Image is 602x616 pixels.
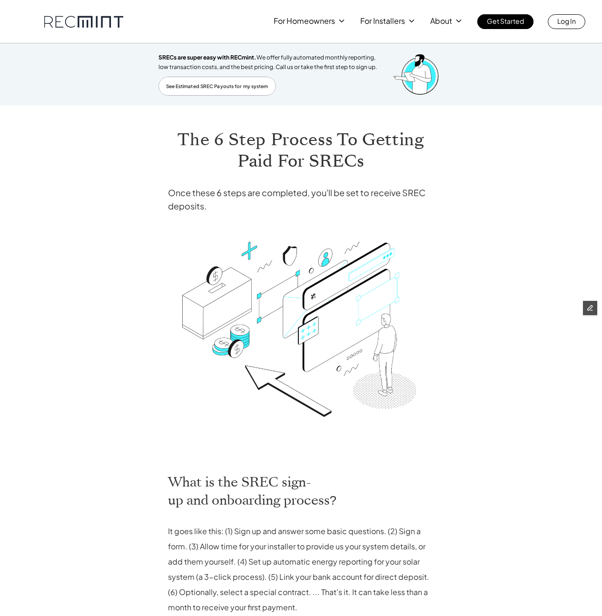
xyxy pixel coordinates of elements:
[360,14,405,28] p: For Installers
[168,524,434,615] p: It goes like this: (1) Sign up and answer some basic questions. (2) Sign a form. (3) Allow time f...
[168,227,434,459] img: Signing up for SRECs
[158,77,276,96] a: See Estimated SREC Payouts for my system
[166,82,268,90] p: See Estimated SREC Payouts for my system
[168,186,434,213] h4: Once these 6 steps are completed, you'll be set to receive SREC deposits.
[158,53,383,72] p: We offer fully automated monthly reporting, low transaction costs, and the best pricing. Call us ...
[583,301,597,315] button: Edit Framer Content
[158,54,257,61] span: SRECs are super easy with RECmint.
[274,14,335,28] p: For Homeowners
[168,129,434,172] h1: The 6 Step Process To Getting Paid For SRECs
[557,14,576,28] p: Log In
[548,14,585,29] a: Log In
[477,14,533,29] a: Get Started
[487,14,524,28] p: Get Started
[430,14,452,28] p: About
[168,473,434,509] h2: What is the SREC sign-up and onboarding process?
